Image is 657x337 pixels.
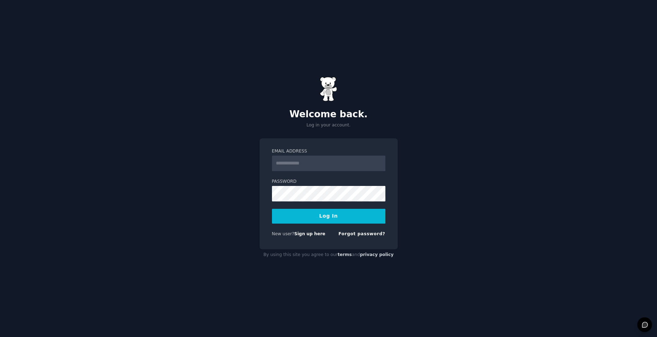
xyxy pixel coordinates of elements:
img: Gummy Bear [320,77,337,101]
a: Forgot password? [339,231,385,236]
div: By using this site you agree to our and [260,249,398,261]
label: Password [272,179,385,185]
a: terms [337,252,352,257]
a: privacy policy [360,252,394,257]
p: Log in your account. [260,122,398,129]
span: New user? [272,231,295,236]
a: Sign up here [294,231,325,236]
label: Email Address [272,148,385,155]
button: Log In [272,209,385,224]
h2: Welcome back. [260,109,398,120]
